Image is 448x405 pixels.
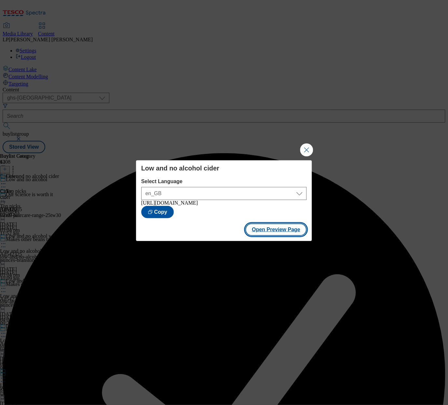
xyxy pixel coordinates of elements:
[141,164,307,172] h4: Low and no alcohol cider
[141,200,307,206] div: [URL][DOMAIN_NAME]
[136,160,312,241] div: Modal
[141,206,174,218] button: Copy
[141,179,307,184] label: Select Language
[245,223,307,236] button: Open Preview Page
[300,143,313,156] button: Close Modal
